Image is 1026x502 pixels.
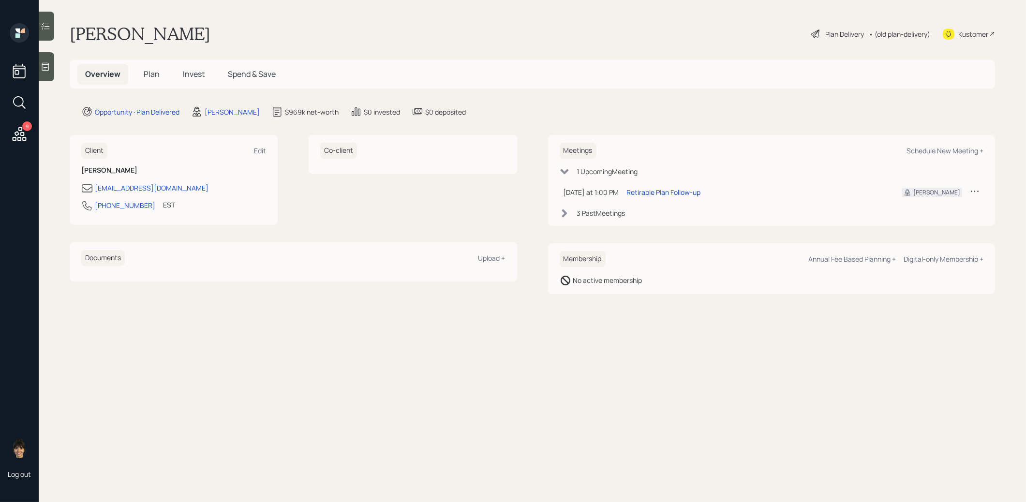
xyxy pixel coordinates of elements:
[560,251,606,267] h6: Membership
[81,250,125,266] h6: Documents
[70,23,210,44] h1: [PERSON_NAME]
[573,275,642,285] div: No active membership
[95,107,179,117] div: Opportunity · Plan Delivered
[85,69,120,79] span: Overview
[560,143,596,159] h6: Meetings
[205,107,260,117] div: [PERSON_NAME]
[8,470,31,479] div: Log out
[564,187,619,197] div: [DATE] at 1:00 PM
[364,107,400,117] div: $0 invested
[81,166,266,175] h6: [PERSON_NAME]
[144,69,160,79] span: Plan
[478,253,506,263] div: Upload +
[904,254,983,264] div: Digital-only Membership +
[163,200,175,210] div: EST
[95,183,208,193] div: [EMAIL_ADDRESS][DOMAIN_NAME]
[320,143,357,159] h6: Co-client
[958,29,988,39] div: Kustomer
[22,121,32,131] div: 9
[825,29,864,39] div: Plan Delivery
[183,69,205,79] span: Invest
[913,188,960,197] div: [PERSON_NAME]
[869,29,930,39] div: • (old plan-delivery)
[425,107,466,117] div: $0 deposited
[285,107,339,117] div: $969k net-worth
[95,200,155,210] div: [PHONE_NUMBER]
[228,69,276,79] span: Spend & Save
[81,143,107,159] h6: Client
[627,187,701,197] div: Retirable Plan Follow-up
[10,439,29,458] img: treva-nostdahl-headshot.png
[907,146,983,155] div: Schedule New Meeting +
[808,254,896,264] div: Annual Fee Based Planning +
[577,208,625,218] div: 3 Past Meeting s
[577,166,638,177] div: 1 Upcoming Meeting
[254,146,266,155] div: Edit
